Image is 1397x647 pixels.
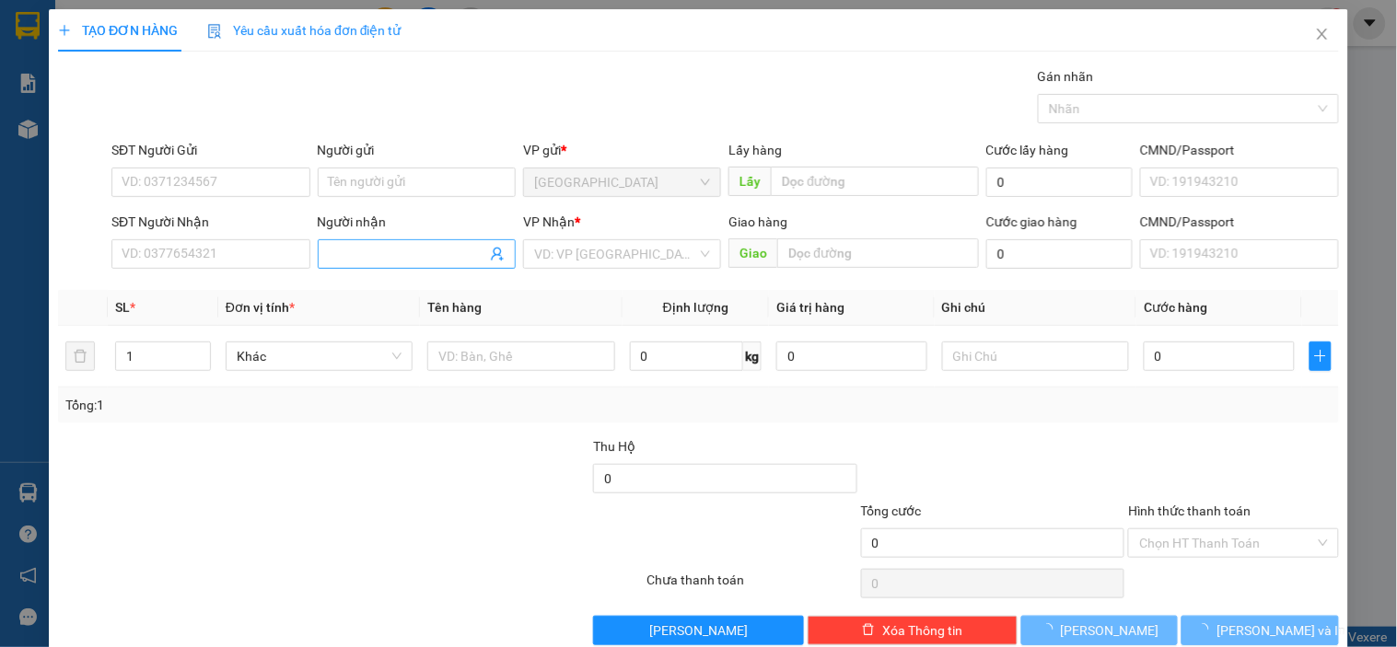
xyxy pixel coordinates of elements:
[1140,212,1338,232] div: CMND/Passport
[1315,27,1330,41] span: close
[649,620,748,641] span: [PERSON_NAME]
[1140,140,1338,160] div: CMND/Passport
[935,290,1136,326] th: Ghi chú
[427,300,482,315] span: Tên hàng
[1128,503,1251,518] label: Hình thức thanh toán
[58,23,178,38] span: TẠO ĐƠN HÀNG
[1310,341,1332,371] button: plus
[729,167,772,196] span: Lấy
[776,300,844,315] span: Giá trị hàng
[1310,349,1331,364] span: plus
[115,300,130,315] span: SL
[523,140,721,160] div: VP gửi
[1144,300,1207,315] span: Cước hàng
[207,23,402,38] span: Yêu cầu xuất hóa đơn điện tử
[318,140,516,160] div: Người gửi
[729,143,783,157] span: Lấy hàng
[237,342,402,370] span: Khác
[986,214,1077,229] label: Cước giao hàng
[1197,623,1217,636] span: loading
[986,143,1069,157] label: Cước lấy hàng
[663,300,728,315] span: Định lượng
[207,24,222,39] img: icon
[772,167,979,196] input: Dọc đường
[1297,9,1348,61] button: Close
[729,214,788,229] span: Giao hàng
[534,168,710,196] span: Đà Lạt
[523,214,575,229] span: VP Nhận
[776,341,927,371] input: 0
[645,570,858,602] div: Chưa thanh toán
[111,212,309,232] div: SĐT Người Nhận
[942,341,1129,371] input: Ghi Chú
[1038,69,1094,84] label: Gán nhãn
[58,24,71,37] span: plus
[882,620,962,641] span: Xóa Thông tin
[729,238,778,268] span: Giao
[318,212,516,232] div: Người nhận
[111,140,309,160] div: SĐT Người Gửi
[1021,616,1178,645] button: [PERSON_NAME]
[593,616,803,645] button: [PERSON_NAME]
[986,239,1134,269] input: Cước giao hàng
[986,168,1134,197] input: Cước lấy hàng
[65,395,541,415] div: Tổng: 1
[226,300,295,315] span: Đơn vị tính
[490,247,505,261] span: user-add
[808,616,1018,645] button: deleteXóa Thông tin
[1041,623,1061,636] span: loading
[65,341,95,371] button: delete
[743,341,762,371] span: kg
[593,439,635,454] span: Thu Hộ
[778,238,979,268] input: Dọc đường
[861,503,922,518] span: Tổng cước
[427,341,614,371] input: VD: Bàn, Ghế
[1182,616,1339,645] button: [PERSON_NAME] và In
[1061,620,1159,641] span: [PERSON_NAME]
[862,623,875,638] span: delete
[1217,620,1346,641] span: [PERSON_NAME] và In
